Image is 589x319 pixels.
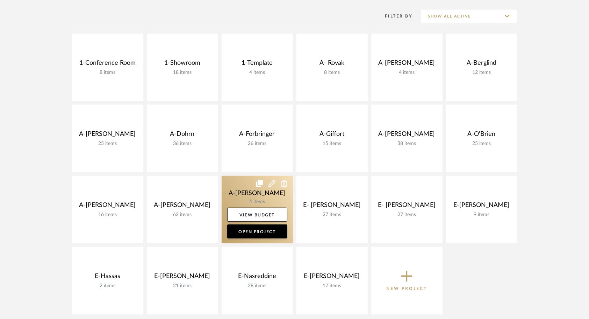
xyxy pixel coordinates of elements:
div: E-[PERSON_NAME] [152,272,213,283]
p: New Project [386,285,427,292]
div: 26 items [227,141,287,147]
div: 16 items [78,212,138,218]
div: 25 items [452,141,512,147]
div: 1-Showroom [152,59,213,70]
div: A-[PERSON_NAME] [377,130,437,141]
div: E-Nasreddine [227,272,287,283]
div: A-Giffort [302,130,362,141]
div: E- [PERSON_NAME] [302,201,362,212]
button: New Project [371,247,443,314]
div: 2 items [78,283,138,289]
div: 4 items [377,70,437,76]
div: E-[PERSON_NAME] [452,201,512,212]
div: A-[PERSON_NAME] [152,201,213,212]
a: View Budget [227,208,287,222]
div: A-Berglind [452,59,512,70]
div: 1-Conference Room [78,59,138,70]
a: Open Project [227,224,287,238]
div: 9 items [452,212,512,218]
div: 27 items [377,212,437,218]
div: A-Dohrn [152,130,213,141]
div: A- Rovak [302,59,362,70]
div: A-[PERSON_NAME] [377,59,437,70]
div: E- [PERSON_NAME] [377,201,437,212]
div: 1-Template [227,59,287,70]
div: 36 items [152,141,213,147]
div: 27 items [302,212,362,218]
div: A-O'Brien [452,130,512,141]
div: 18 items [152,70,213,76]
div: A-[PERSON_NAME] [78,130,138,141]
div: 8 items [78,70,138,76]
div: 62 items [152,212,213,218]
div: 4 items [227,70,287,76]
div: A-Forbringer [227,130,287,141]
div: A-[PERSON_NAME] [78,201,138,212]
div: 17 items [302,283,362,289]
div: E-[PERSON_NAME] [302,272,362,283]
div: E-Hassas [78,272,138,283]
div: 28 items [227,283,287,289]
div: 38 items [377,141,437,147]
div: 21 items [152,283,213,289]
div: 12 items [452,70,512,76]
div: 15 items [302,141,362,147]
div: 25 items [78,141,138,147]
div: Filter By [376,13,413,20]
div: 8 items [302,70,362,76]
